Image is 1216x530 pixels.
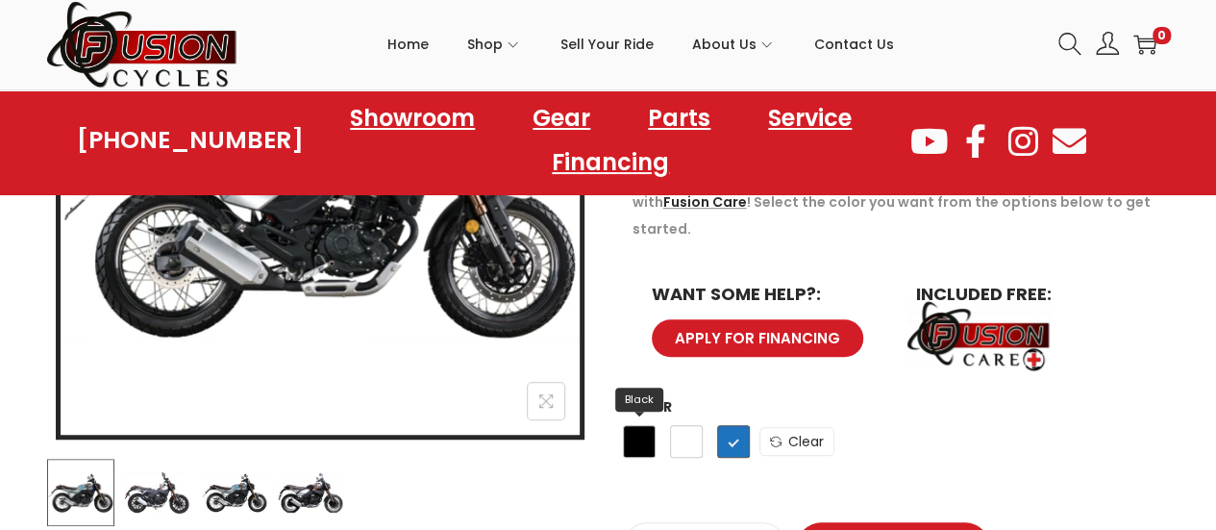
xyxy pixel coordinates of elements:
a: Shop [467,1,522,88]
a: Clear [759,427,834,456]
span: Contact Us [814,20,894,68]
a: 0 [1133,33,1156,56]
nav: Menu [304,96,908,185]
img: Product image [201,459,268,526]
img: Product image [47,459,114,526]
a: Showroom [331,96,494,140]
span: APPLY FOR FINANCING [666,330,848,345]
img: Product image [277,459,344,526]
span: Black [615,388,663,412]
nav: Primary navigation [238,1,1044,88]
a: Sell Your Ride [560,1,654,88]
a: Service [749,96,871,140]
h6: WANT SOME HELP?: [652,286,878,303]
a: APPLY FOR FINANCING [641,317,874,359]
h6: INCLUDED FREE: [916,286,1142,303]
a: Fusion Care [663,192,747,212]
a: Financing [533,140,688,185]
p: We offer local delivery and curbside pickup, and every vehicle comes with ! Select the color you ... [633,162,1161,242]
a: Parts [629,96,730,140]
span: Sell Your Ride [560,20,654,68]
a: About Us [692,1,776,88]
a: Home [387,1,429,88]
a: Contact Us [814,1,894,88]
img: Product image [123,459,190,526]
span: Home [387,20,429,68]
a: [PHONE_NUMBER] [77,127,304,154]
span: About Us [692,20,757,68]
span: Shop [467,20,503,68]
a: Gear [513,96,609,140]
